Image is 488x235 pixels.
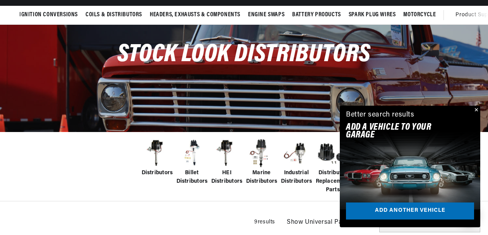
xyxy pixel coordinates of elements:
[19,11,78,19] span: Ignition Conversions
[146,6,244,24] summary: Headers, Exhausts & Components
[211,138,242,186] a: HEI Distributors HEI Distributors
[288,6,345,24] summary: Battery Products
[246,138,277,186] a: Marine Distributors Marine Distributors
[176,169,208,186] span: Billet Distributors
[316,138,347,169] img: Distributor Replacement Parts
[346,110,414,121] div: Better search results
[211,138,242,169] img: HEI Distributors
[244,6,288,24] summary: Engine Swaps
[399,6,440,24] summary: Motorcycle
[346,202,474,220] a: Add another vehicle
[246,169,277,186] span: Marine Distributors
[281,138,312,169] img: Industrial Distributors
[142,169,173,177] span: Distributors
[86,11,142,19] span: Coils & Distributors
[281,138,312,186] a: Industrial Distributors Industrial Distributors
[281,169,312,186] span: Industrial Distributors
[142,138,173,169] img: Distributors
[345,6,400,24] summary: Spark Plug Wires
[316,138,347,195] a: Distributor Replacement Parts Distributor Replacement Parts
[346,124,455,139] h2: Add A VEHICLE to your garage
[316,169,350,195] span: Distributor Replacement Parts
[292,11,341,19] span: Battery Products
[176,138,207,169] img: Billet Distributors
[254,219,275,225] span: 9 results
[471,106,480,115] button: Close
[150,11,240,19] span: Headers, Exhausts & Components
[287,218,350,228] span: Show Universal Parts
[403,11,436,19] span: Motorcycle
[246,138,277,169] img: Marine Distributors
[211,169,243,186] span: HEI Distributors
[248,11,284,19] span: Engine Swaps
[142,138,173,177] a: Distributors Distributors
[19,6,82,24] summary: Ignition Conversions
[117,42,371,67] span: Stock Look Distributors
[176,138,207,186] a: Billet Distributors Billet Distributors
[82,6,146,24] summary: Coils & Distributors
[349,11,396,19] span: Spark Plug Wires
